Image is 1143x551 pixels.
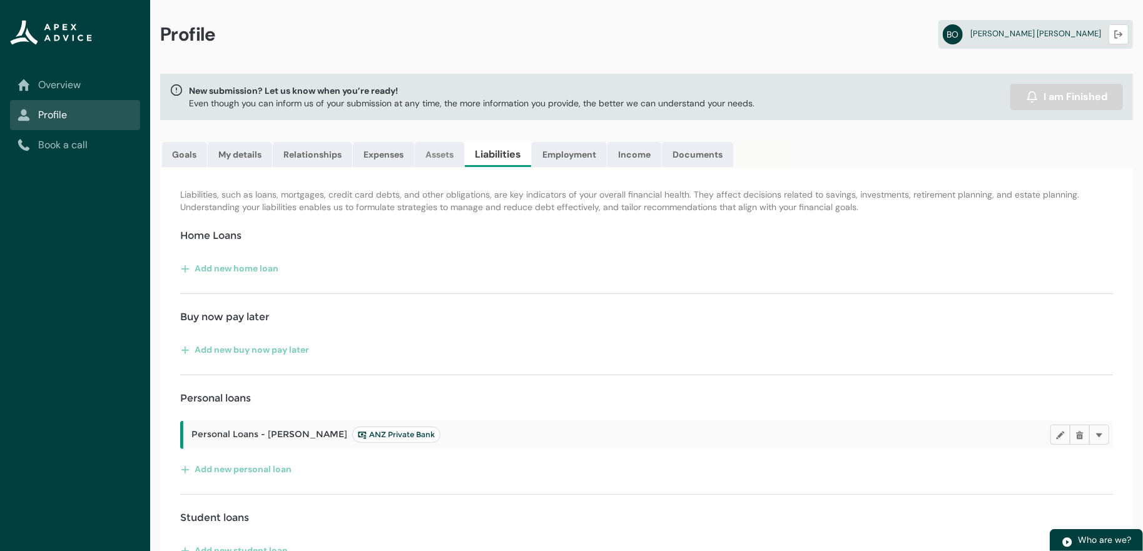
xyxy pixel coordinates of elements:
lightning-badge: ANZ Private Bank [352,427,440,443]
img: play.svg [1062,537,1073,548]
a: Income [607,142,661,167]
h4: Personal loans [180,391,251,406]
button: More [1089,425,1109,445]
a: Goals [162,142,207,167]
button: Edit [1050,425,1070,445]
button: I am Finished [1010,84,1123,110]
button: Add new home loan [180,258,279,278]
span: Personal Loans - [PERSON_NAME] [191,427,440,443]
a: Expenses [353,142,414,167]
a: Book a call [18,138,133,153]
p: Liabilities, such as loans, mortgages, credit card debts, and other obligations, are key indicato... [180,188,1113,213]
a: BO[PERSON_NAME] [PERSON_NAME] [938,20,1133,49]
span: [PERSON_NAME] [PERSON_NAME] [970,28,1101,39]
button: Delete [1070,425,1090,445]
a: Overview [18,78,133,93]
a: Profile [18,108,133,123]
h4: Student loans [180,510,249,525]
span: I am Finished [1044,89,1107,104]
h4: Buy now pay later [180,310,269,325]
a: Relationships [273,142,352,167]
a: Documents [662,142,733,167]
img: alarm.svg [1026,91,1039,103]
span: ANZ Private Bank [358,430,435,440]
button: Logout [1109,24,1129,44]
p: Even though you can inform us of your submission at any time, the more information you provide, t... [189,97,754,109]
a: Liabilities [465,142,531,167]
span: Who are we? [1078,534,1131,545]
button: Add new buy now pay later [180,340,310,360]
abbr: BO [943,24,963,44]
a: My details [208,142,272,167]
a: Assets [415,142,464,167]
span: New submission? Let us know when you’re ready! [189,84,754,97]
a: Employment [532,142,607,167]
nav: Sub page [10,70,140,160]
button: Add new personal loan [180,459,292,479]
span: Profile [160,23,216,46]
img: Apex Advice Group [10,20,92,45]
h4: Home Loans [180,228,241,243]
